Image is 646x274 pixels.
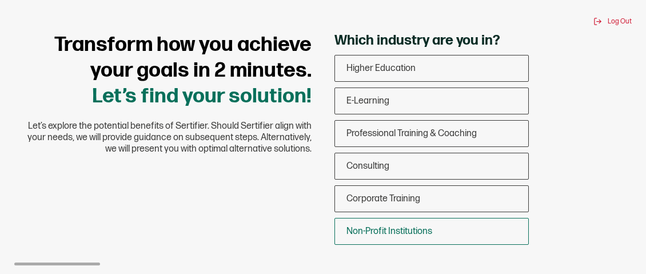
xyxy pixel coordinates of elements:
[589,219,646,274] iframe: Chat Widget
[54,33,312,83] span: Transform how you achieve your goals in 2 minutes.
[346,128,477,139] span: Professional Training & Coaching
[334,32,500,49] span: Which industry are you in?
[346,96,389,106] span: E-Learning
[26,121,312,155] span: Let’s explore the potential benefits of Sertifier. Should Sertifier align with your needs, we wil...
[346,63,416,74] span: Higher Education
[346,161,389,172] span: Consulting
[346,226,432,237] span: Non-Profit Institutions
[608,17,632,26] span: Log Out
[26,32,312,109] h1: Let’s find your solution!
[346,193,420,204] span: Corporate Training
